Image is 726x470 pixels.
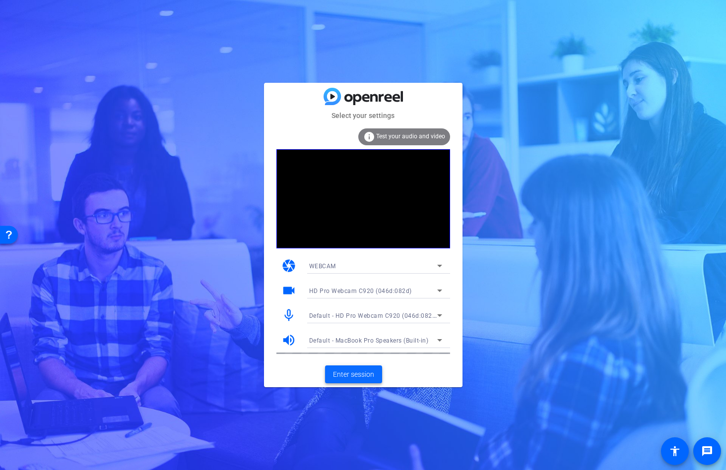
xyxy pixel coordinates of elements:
[333,369,374,380] span: Enter session
[701,445,713,457] mat-icon: message
[309,337,429,344] span: Default - MacBook Pro Speakers (Built-in)
[309,311,438,319] span: Default - HD Pro Webcam C920 (046d:082d)
[324,88,403,105] img: blue-gradient.svg
[363,131,375,143] mat-icon: info
[281,258,296,273] mat-icon: camera
[376,133,445,140] span: Test your audio and video
[281,333,296,348] mat-icon: volume_up
[669,445,681,457] mat-icon: accessibility
[325,365,382,383] button: Enter session
[264,110,462,121] mat-card-subtitle: Select your settings
[281,308,296,323] mat-icon: mic_none
[309,288,412,294] span: HD Pro Webcam C920 (046d:082d)
[309,263,336,270] span: WEBCAM
[281,283,296,298] mat-icon: videocam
